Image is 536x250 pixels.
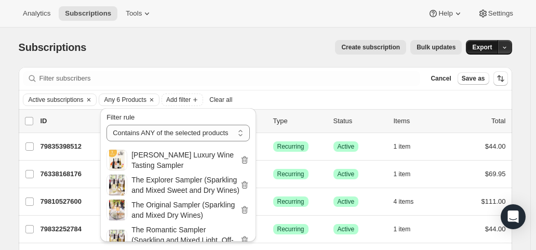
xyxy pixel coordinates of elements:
[104,96,146,104] span: Any 6 Products
[84,94,94,106] button: Clear
[466,40,498,55] button: Export
[338,142,355,151] span: Active
[29,96,84,104] span: Active subscriptions
[41,167,506,181] div: 76338168176[PERSON_NAME][DATE]SuccessRecurringSuccessActive1 item$69.95
[41,116,506,126] div: IDCustomerBilling DateTypeStatusItemsTotal
[41,139,506,154] div: 79835398512[PERSON_NAME][DATE]SuccessRecurringSuccessActive1 item$44.00
[394,170,411,178] span: 1 item
[277,198,304,206] span: Recurring
[426,72,455,85] button: Cancel
[162,94,203,106] button: Add filter
[338,225,355,233] span: Active
[41,169,92,179] p: 76338168176
[394,222,422,236] button: 1 item
[462,74,485,83] span: Save as
[41,224,92,234] p: 79832252784
[417,43,455,51] span: Bulk updates
[146,94,157,106] button: Clear
[41,116,92,126] p: ID
[485,142,506,150] span: $44.00
[472,6,519,21] button: Settings
[485,225,506,233] span: $44.00
[41,222,506,236] div: 79832252784[PERSON_NAME][DATE]SuccessRecurringSuccessActive1 item$44.00
[205,94,236,106] button: Clear all
[126,9,142,18] span: Tools
[394,167,422,181] button: 1 item
[488,9,513,18] span: Settings
[277,225,304,233] span: Recurring
[481,198,506,205] span: $111.00
[431,74,451,83] span: Cancel
[17,6,57,21] button: Analytics
[338,198,355,206] span: Active
[394,225,411,233] span: 1 item
[341,43,400,51] span: Create subscription
[273,116,325,126] div: Type
[493,71,508,86] button: Sort the results
[41,141,92,152] p: 79835398512
[106,113,135,121] span: Filter rule
[458,72,489,85] button: Save as
[131,175,239,195] h2: The Explorer Sampler (Sparkling and Mixed Sweet and Dry Wines)
[491,116,505,126] p: Total
[99,94,146,106] button: Any 6 Products
[394,116,446,126] div: Items
[501,204,526,229] div: Open Intercom Messenger
[394,142,411,151] span: 1 item
[59,6,117,21] button: Subscriptions
[338,170,355,178] span: Active
[131,200,239,220] h2: The Original Sampler (Sparkling and Mixed Dry Wines)
[394,198,414,206] span: 4 items
[277,170,304,178] span: Recurring
[277,142,304,151] span: Recurring
[41,196,92,207] p: 79810527600
[119,6,158,21] button: Tools
[410,40,462,55] button: Bulk updates
[394,194,425,209] button: 4 items
[65,9,111,18] span: Subscriptions
[209,96,232,104] span: Clear all
[394,139,422,154] button: 1 item
[422,6,469,21] button: Help
[41,194,506,209] div: 79810527600[PERSON_NAME][DATE]SuccessRecurringSuccessActive4 items$111.00
[472,43,492,51] span: Export
[485,170,506,178] span: $69.95
[333,116,385,126] p: Status
[166,96,191,104] span: Add filter
[23,94,84,106] button: Active subscriptions
[438,9,452,18] span: Help
[39,71,421,86] input: Filter subscribers
[335,40,406,55] button: Create subscription
[19,42,87,53] span: Subscriptions
[131,150,239,170] h2: [PERSON_NAME] Luxury Wine Tasting Sampler
[23,9,50,18] span: Analytics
